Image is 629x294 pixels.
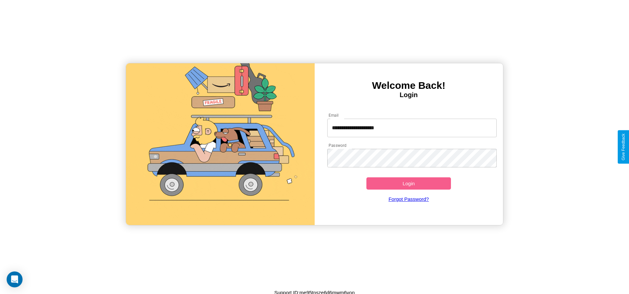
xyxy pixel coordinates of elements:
button: Login [366,177,451,190]
div: Give Feedback [621,134,626,160]
div: Open Intercom Messenger [7,271,23,287]
h4: Login [315,91,503,99]
label: Password [329,143,346,148]
a: Forgot Password? [324,190,493,208]
img: gif [126,63,314,225]
h3: Welcome Back! [315,80,503,91]
label: Email [329,112,339,118]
